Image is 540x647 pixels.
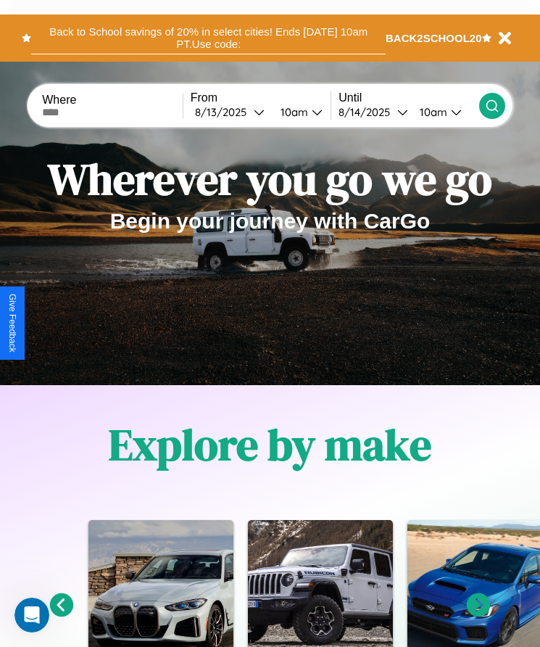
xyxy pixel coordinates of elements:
[195,105,254,119] div: 8 / 13 / 2025
[31,22,386,54] button: Back to School savings of 20% in select cities! Ends [DATE] 10am PT.Use code:
[7,294,17,353] div: Give Feedback
[338,105,397,119] div: 8 / 14 / 2025
[42,94,183,107] label: Where
[273,105,312,119] div: 10am
[191,91,331,104] label: From
[408,104,479,120] button: 10am
[14,598,49,632] iframe: Intercom live chat
[386,32,482,44] b: BACK2SCHOOL20
[269,104,331,120] button: 10am
[191,104,269,120] button: 8/13/2025
[109,415,431,474] h1: Explore by make
[338,91,479,104] label: Until
[412,105,451,119] div: 10am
